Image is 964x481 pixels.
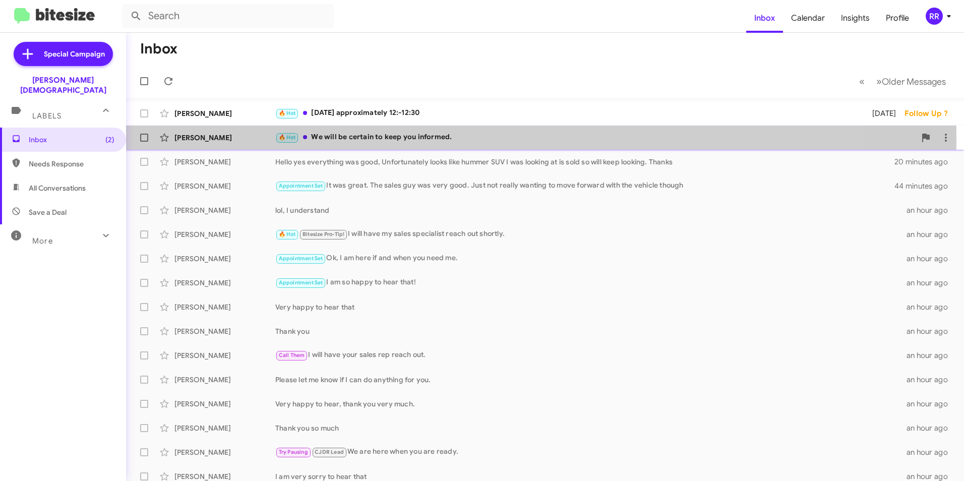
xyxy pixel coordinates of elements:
[907,423,956,433] div: an hour ago
[174,447,275,457] div: [PERSON_NAME]
[275,326,907,336] div: Thank you
[303,231,344,237] span: Bitesize Pro-Tip!
[746,4,783,33] a: Inbox
[279,183,323,189] span: Appointment Set
[174,302,275,312] div: [PERSON_NAME]
[907,326,956,336] div: an hour ago
[907,229,956,239] div: an hour ago
[174,205,275,215] div: [PERSON_NAME]
[859,108,905,118] div: [DATE]
[174,181,275,191] div: [PERSON_NAME]
[833,4,878,33] a: Insights
[279,134,296,141] span: 🔥 Hot
[275,132,916,143] div: We will be certain to keep you informed.
[907,302,956,312] div: an hour ago
[275,157,895,167] div: Hello yes everything was good, Unfortunately looks like hummer SUV I was looking at is sold so wi...
[174,108,275,118] div: [PERSON_NAME]
[275,302,907,312] div: Very happy to hear that
[29,183,86,193] span: All Conversations
[275,375,907,385] div: Please let me know if I can do anything for you.
[275,423,907,433] div: Thank you so much
[29,159,114,169] span: Needs Response
[917,8,953,25] button: RR
[174,423,275,433] div: [PERSON_NAME]
[29,207,67,217] span: Save a Deal
[174,254,275,264] div: [PERSON_NAME]
[870,71,952,92] button: Next
[907,278,956,288] div: an hour ago
[122,4,334,28] input: Search
[315,449,344,455] span: CJDR Lead
[174,399,275,409] div: [PERSON_NAME]
[32,111,62,121] span: Labels
[279,231,296,237] span: 🔥 Hot
[275,180,895,192] div: It was great. The sales guy was very good. Just not really wanting to move forward with the vehic...
[275,205,907,215] div: lol, I understand
[895,181,956,191] div: 44 minutes ago
[907,350,956,360] div: an hour ago
[14,42,113,66] a: Special Campaign
[275,228,907,240] div: I will have my sales specialist reach out shortly.
[878,4,917,33] a: Profile
[853,71,871,92] button: Previous
[895,157,956,167] div: 20 minutes ago
[275,349,907,361] div: I will have your sales rep reach out.
[783,4,833,33] a: Calendar
[174,157,275,167] div: [PERSON_NAME]
[174,350,275,360] div: [PERSON_NAME]
[279,352,305,358] span: Call Them
[876,75,882,88] span: »
[907,205,956,215] div: an hour ago
[275,253,907,264] div: Ok, I am here if and when you need me.
[44,49,105,59] span: Special Campaign
[174,278,275,288] div: [PERSON_NAME]
[32,236,53,246] span: More
[140,41,177,57] h1: Inbox
[859,75,865,88] span: «
[174,375,275,385] div: [PERSON_NAME]
[907,254,956,264] div: an hour ago
[907,399,956,409] div: an hour ago
[174,229,275,239] div: [PERSON_NAME]
[275,277,907,288] div: I am so happy to hear that!
[854,71,952,92] nav: Page navigation example
[174,326,275,336] div: [PERSON_NAME]
[907,375,956,385] div: an hour ago
[275,399,907,409] div: Very happy to hear, thank you very much.
[279,255,323,262] span: Appointment Set
[105,135,114,145] span: (2)
[926,8,943,25] div: RR
[29,135,114,145] span: Inbox
[882,76,946,87] span: Older Messages
[905,108,956,118] div: Follow Up ?
[275,107,859,119] div: [DATE] approximately 12:-12:30
[279,110,296,116] span: 🔥 Hot
[174,133,275,143] div: [PERSON_NAME]
[907,447,956,457] div: an hour ago
[275,446,907,458] div: We are here when you are ready.
[279,449,308,455] span: Try Pausing
[279,279,323,286] span: Appointment Set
